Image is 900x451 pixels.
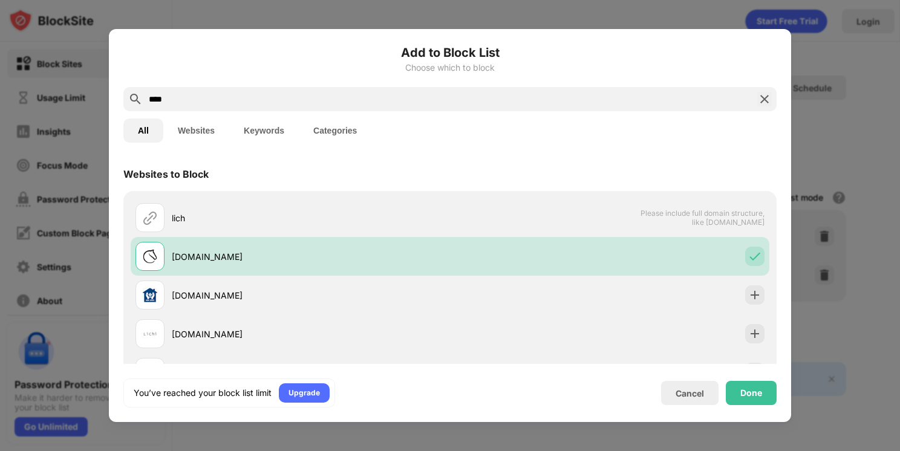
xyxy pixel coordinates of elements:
h6: Add to Block List [123,44,777,62]
img: search.svg [128,92,143,106]
div: Done [740,388,762,398]
div: Cancel [676,388,704,398]
button: All [123,118,163,143]
div: [DOMAIN_NAME] [172,250,450,263]
div: You’ve reached your block list limit [134,387,272,399]
button: Categories [299,118,371,143]
div: [DOMAIN_NAME] [172,328,450,340]
div: Websites to Block [123,168,209,180]
div: Choose which to block [123,63,777,73]
img: favicons [143,249,157,264]
span: Please include full domain structure, like [DOMAIN_NAME] [640,209,765,227]
div: [DOMAIN_NAME] [172,289,450,302]
img: search-close [757,92,772,106]
img: favicons [143,288,157,302]
img: favicons [143,326,157,341]
div: lich [172,212,450,224]
img: url.svg [143,210,157,225]
button: Websites [163,118,229,143]
div: Upgrade [289,387,320,399]
button: Keywords [229,118,299,143]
